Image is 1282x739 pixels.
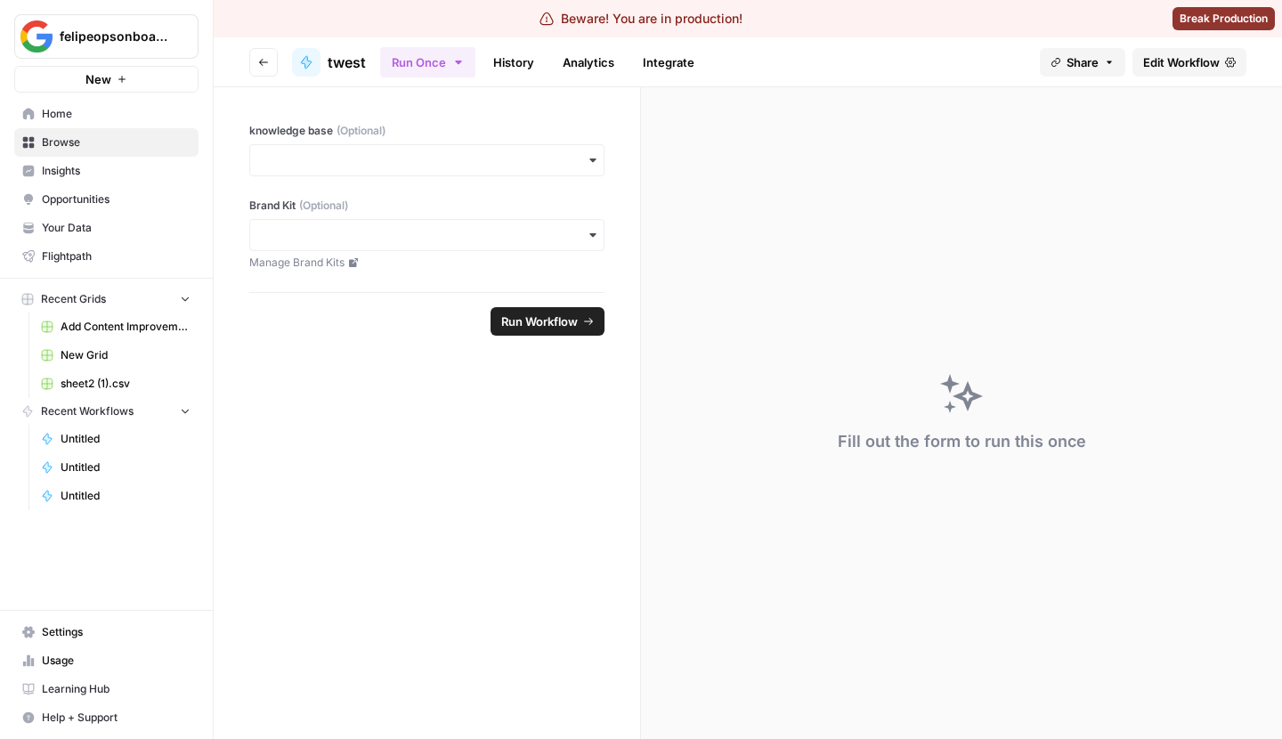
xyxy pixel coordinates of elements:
[14,214,199,242] a: Your Data
[380,47,475,77] button: Run Once
[14,157,199,185] a: Insights
[328,52,366,73] span: twest
[552,48,625,77] a: Analytics
[42,710,191,726] span: Help + Support
[14,398,199,425] button: Recent Workflows
[14,14,199,59] button: Workspace: felipeopsonboarding
[1143,53,1220,71] span: Edit Workflow
[1040,48,1125,77] button: Share
[33,313,199,341] a: Add Content Improvements to Page
[33,425,199,453] a: Untitled
[60,28,167,45] span: felipeopsonboarding
[61,376,191,392] span: sheet2 (1).csv
[501,313,578,330] span: Run Workflow
[42,163,191,179] span: Insights
[249,123,604,139] label: knowledge base
[14,100,199,128] a: Home
[85,70,111,88] span: New
[14,185,199,214] a: Opportunities
[33,341,199,369] a: New Grid
[1132,48,1246,77] a: Edit Workflow
[42,248,191,264] span: Flightpath
[14,128,199,157] a: Browse
[337,123,385,139] span: (Optional)
[1067,53,1099,71] span: Share
[299,198,348,214] span: (Optional)
[14,646,199,675] a: Usage
[42,191,191,207] span: Opportunities
[540,10,742,28] div: Beware! You are in production!
[42,106,191,122] span: Home
[491,307,604,336] button: Run Workflow
[33,482,199,510] a: Untitled
[1172,7,1275,30] button: Break Production
[61,431,191,447] span: Untitled
[14,618,199,646] a: Settings
[42,681,191,697] span: Learning Hub
[1180,11,1268,27] span: Break Production
[249,255,604,271] a: Manage Brand Kits
[33,369,199,398] a: sheet2 (1).csv
[632,48,705,77] a: Integrate
[14,66,199,93] button: New
[42,624,191,640] span: Settings
[249,198,604,214] label: Brand Kit
[14,675,199,703] a: Learning Hub
[838,429,1086,454] div: Fill out the form to run this once
[42,653,191,669] span: Usage
[61,347,191,363] span: New Grid
[61,459,191,475] span: Untitled
[14,242,199,271] a: Flightpath
[42,220,191,236] span: Your Data
[33,453,199,482] a: Untitled
[292,48,366,77] a: twest
[61,319,191,335] span: Add Content Improvements to Page
[20,20,53,53] img: felipeopsonboarding Logo
[14,703,199,732] button: Help + Support
[42,134,191,150] span: Browse
[483,48,545,77] a: History
[61,488,191,504] span: Untitled
[14,286,199,313] button: Recent Grids
[41,291,106,307] span: Recent Grids
[41,403,134,419] span: Recent Workflows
